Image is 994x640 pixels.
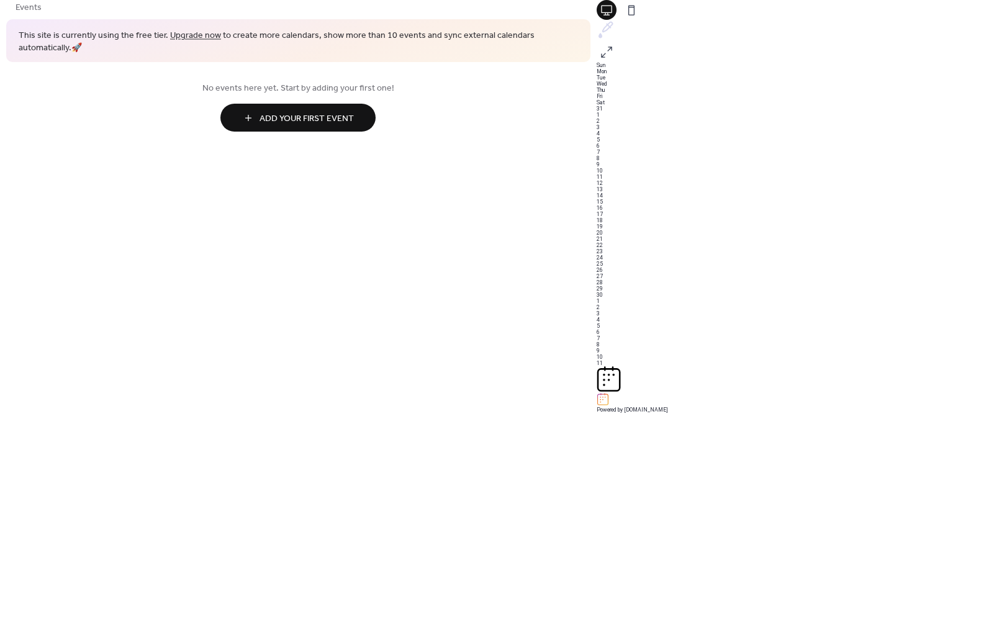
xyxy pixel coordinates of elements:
div: 2 [597,118,994,124]
div: 24 [597,255,994,261]
span: Add Your First Event [260,112,354,125]
div: Mon [597,68,994,74]
div: Fri [597,93,994,99]
a: Upgrade now [170,27,221,44]
div: 3 [597,124,994,130]
div: 28 [597,279,994,286]
div: 2 [597,304,994,310]
div: 10 [597,168,994,174]
div: 22 [597,242,994,248]
div: 20 [597,230,994,236]
span: No events here yet. Start by adding your first one! [16,82,581,95]
div: 8 [597,155,994,161]
div: 1 [597,298,994,304]
div: 1 [597,112,994,118]
a: [DOMAIN_NAME] [624,407,668,413]
div: 6 [597,329,994,335]
div: 15 [597,199,994,205]
a: Add Your First Event [16,104,581,132]
div: 14 [597,192,994,199]
span: This site is currently using the free tier. to create more calendars, show more than 10 events an... [19,30,578,54]
div: 10 [597,354,994,360]
div: 18 [597,217,994,223]
div: 23 [597,248,994,255]
div: 13 [597,186,994,192]
div: 17 [597,211,994,217]
div: 4 [597,130,994,137]
div: Sat [597,99,994,106]
div: 9 [597,161,994,168]
div: 12 [597,180,994,186]
div: 5 [597,323,994,329]
div: 9 [597,348,994,354]
div: Tue [597,74,994,81]
div: 6 [597,143,994,149]
div: 26 [597,267,994,273]
div: 8 [597,341,994,348]
div: 27 [597,273,994,279]
div: 16 [597,205,994,211]
div: 19 [597,223,994,230]
div: 29 [597,286,994,292]
div: 4 [597,317,994,323]
div: 3 [597,310,994,317]
div: 7 [597,335,994,341]
div: Wed [597,81,994,87]
div: 21 [597,236,994,242]
div: 31 [597,106,994,112]
div: 30 [597,292,994,298]
button: Add Your First Event [220,104,376,132]
div: 25 [597,261,994,267]
div: Powered by [597,407,994,413]
div: 5 [597,137,994,143]
div: 7 [597,149,994,155]
div: Thu [597,87,994,93]
div: 11 [597,360,994,366]
div: 11 [597,174,994,180]
div: Sun [597,62,994,68]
